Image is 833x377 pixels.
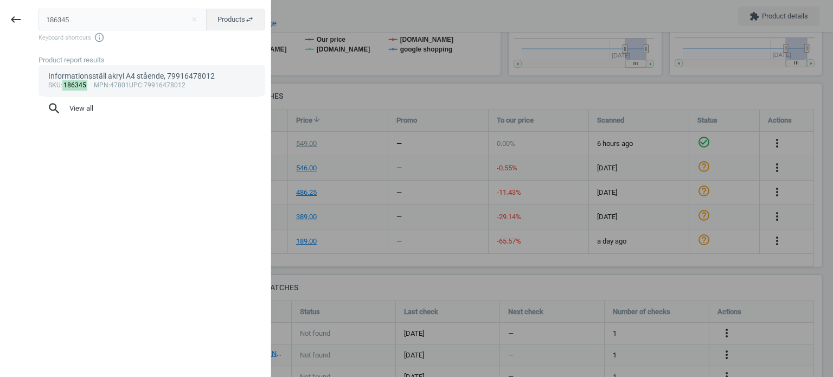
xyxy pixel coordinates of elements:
[3,7,28,33] button: keyboard_backspace
[9,13,22,26] i: keyboard_backspace
[39,55,271,65] div: Product report results
[206,9,265,30] button: Productsswap_horiz
[47,101,257,116] span: View all
[39,32,265,43] span: Keyboard shortcuts
[39,9,207,30] input: Enter the SKU or product name
[94,81,108,89] span: mpn
[48,81,256,90] div: : :47801 :79916478012
[39,97,265,120] button: searchView all
[94,32,105,43] i: info_outline
[129,81,142,89] span: upc
[62,80,88,91] mark: 186345
[47,101,61,116] i: search
[48,71,256,81] div: Informationsställ akryl A4 stående, 79916478012
[217,15,254,24] span: Products
[48,81,61,89] span: sku
[186,15,202,24] button: Close
[245,15,254,24] i: swap_horiz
